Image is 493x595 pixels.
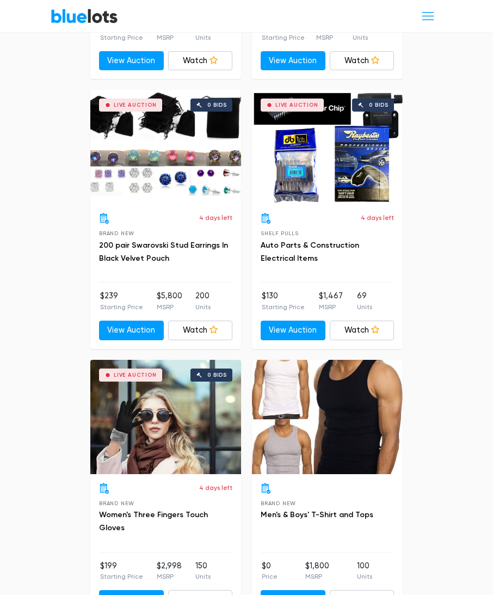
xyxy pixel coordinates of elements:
[99,241,228,263] a: 200 pair Swarovski Stud Earrings In Black Velvet Pouch
[261,510,373,519] a: Men's & Boys' T-Shirt and Tops
[353,33,372,42] p: Units
[305,560,329,582] li: $1,800
[261,51,325,71] a: View Auction
[99,510,208,532] a: Women's Three Fingers Touch Gloves
[99,51,164,71] a: View Auction
[262,33,305,42] p: Starting Price
[261,230,299,236] span: Shelf Pulls
[316,33,342,42] p: MSRP
[207,372,227,378] div: 0 bids
[114,372,157,378] div: Live Auction
[305,572,329,581] p: MSRP
[168,321,233,340] a: Watch
[414,6,442,26] button: Toggle navigation
[168,51,233,71] a: Watch
[100,290,143,312] li: $239
[195,290,211,312] li: 200
[261,321,325,340] a: View Auction
[262,560,278,582] li: $0
[100,302,143,312] p: Starting Price
[319,302,343,312] p: MSRP
[252,90,403,204] a: Live Auction 0 bids
[114,102,157,108] div: Live Auction
[90,360,241,474] a: Live Auction 0 bids
[99,500,134,506] span: Brand New
[100,560,143,582] li: $199
[199,213,232,223] p: 4 days left
[357,572,372,581] p: Units
[357,290,372,312] li: 69
[99,230,134,236] span: Brand New
[195,33,211,42] p: Units
[157,33,182,42] p: MSRP
[262,302,305,312] p: Starting Price
[275,102,318,108] div: Live Auction
[100,572,143,581] p: Starting Price
[195,572,211,581] p: Units
[157,560,182,582] li: $2,998
[51,8,118,24] a: BlueLots
[90,90,241,204] a: Live Auction 0 bids
[199,483,232,493] p: 4 days left
[319,290,343,312] li: $1,467
[157,572,182,581] p: MSRP
[261,241,359,263] a: Auto Parts & Construction Electrical Items
[357,302,372,312] p: Units
[157,302,182,312] p: MSRP
[361,213,394,223] p: 4 days left
[99,321,164,340] a: View Auction
[261,500,296,506] span: Brand New
[357,560,372,582] li: 100
[369,102,389,108] div: 0 bids
[207,102,227,108] div: 0 bids
[262,290,305,312] li: $130
[262,572,278,581] p: Price
[157,290,182,312] li: $5,800
[195,560,211,582] li: 150
[195,302,211,312] p: Units
[330,51,395,71] a: Watch
[100,33,143,42] p: Starting Price
[330,321,395,340] a: Watch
